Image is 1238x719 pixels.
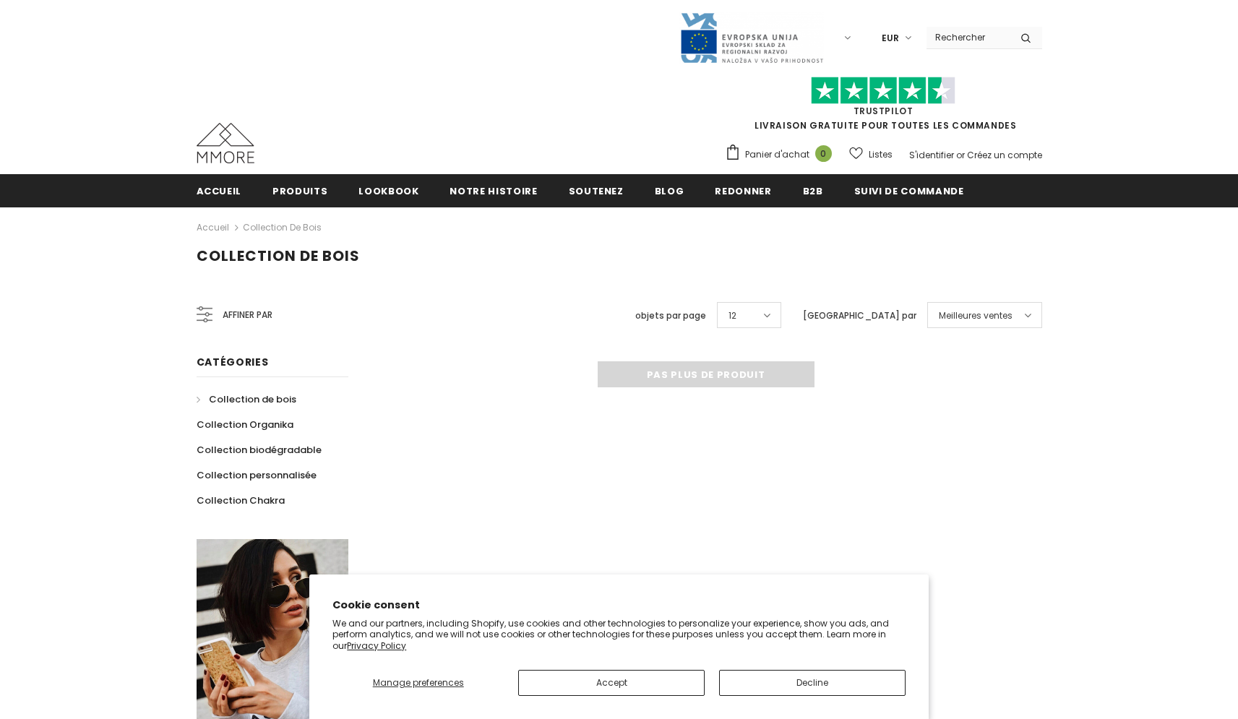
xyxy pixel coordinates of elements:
[332,618,906,652] p: We and our partners, including Shopify, use cookies and other technologies to personalize your ex...
[849,142,893,167] a: Listes
[803,174,823,207] a: B2B
[569,174,624,207] a: soutenez
[728,309,736,323] span: 12
[854,174,964,207] a: Suivi de commande
[854,105,914,117] a: TrustPilot
[197,174,242,207] a: Accueil
[715,184,771,198] span: Redonner
[655,184,684,198] span: Blog
[332,598,906,613] h2: Cookie consent
[725,144,839,165] a: Panier d'achat 0
[197,437,322,462] a: Collection biodégradable
[272,174,327,207] a: Produits
[869,147,893,162] span: Listes
[197,412,293,437] a: Collection Organika
[373,676,464,689] span: Manage preferences
[197,494,285,507] span: Collection Chakra
[635,309,706,323] label: objets par page
[967,149,1042,161] a: Créez un compte
[223,307,272,323] span: Affiner par
[745,147,809,162] span: Panier d'achat
[197,123,254,163] img: Cas MMORE
[956,149,965,161] span: or
[197,488,285,513] a: Collection Chakra
[197,387,296,412] a: Collection de bois
[358,174,418,207] a: Lookbook
[197,468,317,482] span: Collection personnalisée
[197,462,317,488] a: Collection personnalisée
[715,174,771,207] a: Redonner
[197,246,360,266] span: Collection de bois
[197,418,293,431] span: Collection Organika
[569,184,624,198] span: soutenez
[854,184,964,198] span: Suivi de commande
[450,184,537,198] span: Notre histoire
[347,640,406,652] a: Privacy Policy
[679,31,824,43] a: Javni Razpis
[332,670,504,696] button: Manage preferences
[725,83,1042,132] span: LIVRAISON GRATUITE POUR TOUTES LES COMMANDES
[197,443,322,457] span: Collection biodégradable
[243,221,322,233] a: Collection de bois
[719,670,906,696] button: Decline
[803,309,916,323] label: [GEOGRAPHIC_DATA] par
[803,184,823,198] span: B2B
[815,145,832,162] span: 0
[272,184,327,198] span: Produits
[209,392,296,406] span: Collection de bois
[882,31,899,46] span: EUR
[197,355,269,369] span: Catégories
[518,670,705,696] button: Accept
[927,27,1010,48] input: Search Site
[679,12,824,64] img: Javni Razpis
[655,174,684,207] a: Blog
[450,174,537,207] a: Notre histoire
[909,149,954,161] a: S'identifier
[811,77,955,105] img: Faites confiance aux étoiles pilotes
[197,184,242,198] span: Accueil
[939,309,1013,323] span: Meilleures ventes
[197,219,229,236] a: Accueil
[358,184,418,198] span: Lookbook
